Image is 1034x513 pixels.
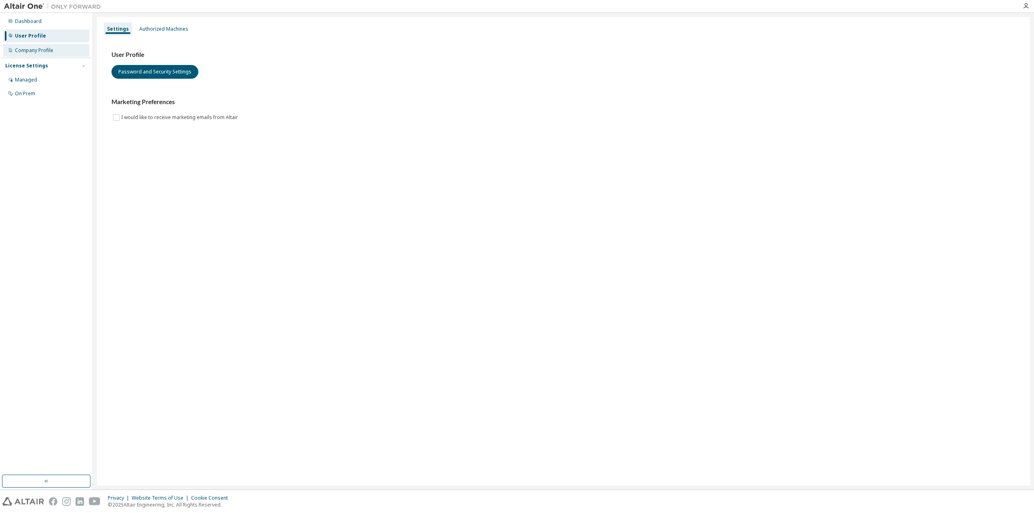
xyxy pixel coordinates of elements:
[5,63,48,69] div: License Settings
[62,497,71,506] img: instagram.svg
[111,51,1015,59] h3: User Profile
[15,90,35,97] div: On Prem
[107,26,129,32] div: Settings
[111,98,1015,106] h3: Marketing Preferences
[132,495,191,501] div: Website Terms of Use
[4,2,105,10] img: Altair One
[15,77,37,83] div: Managed
[121,113,240,122] label: I would like to receive marketing emails from Altair
[15,18,42,25] div: Dashboard
[15,47,53,54] div: Company Profile
[76,497,84,506] img: linkedin.svg
[89,497,101,506] img: youtube.svg
[139,26,188,32] div: Authorized Machines
[49,497,57,506] img: facebook.svg
[108,501,233,508] p: © 2025 Altair Engineering, Inc. All Rights Reserved.
[191,495,233,501] div: Cookie Consent
[15,33,46,39] div: User Profile
[108,495,132,501] div: Privacy
[111,65,198,79] button: Password and Security Settings
[2,497,44,506] img: altair_logo.svg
